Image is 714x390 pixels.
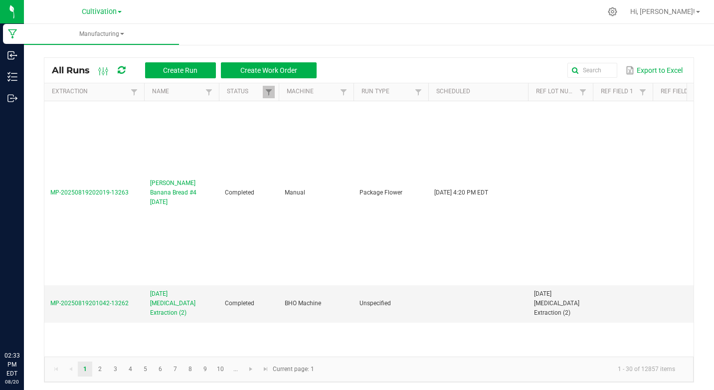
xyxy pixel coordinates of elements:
a: Filter [263,86,275,98]
a: ExtractionSortable [52,88,128,96]
a: Filter [637,86,649,98]
span: Create Run [163,66,197,74]
div: All Runs [52,62,324,79]
a: Go to the last page [258,362,273,377]
input: Search [567,63,617,78]
span: Cultivation [82,7,117,16]
span: Go to the last page [262,365,270,373]
a: Page 3 [108,362,123,377]
inline-svg: Inventory [7,72,17,82]
span: [DATE] [MEDICAL_DATA] Extraction (2) [534,290,579,316]
a: Manufacturing [24,24,179,45]
span: Unspecified [359,300,391,307]
span: [DATE] 4:20 PM EDT [434,189,488,196]
a: Filter [128,86,140,98]
iframe: Resource center [10,310,40,340]
a: Filter [412,86,424,98]
a: Run TypeSortable [361,88,412,96]
button: Create Work Order [221,62,317,78]
a: Filter [338,86,350,98]
kendo-pager-info: 1 - 30 of 12857 items [320,361,683,378]
a: Page 2 [93,362,107,377]
a: Page 7 [168,362,182,377]
span: [PERSON_NAME] Banana Bread #4 [DATE] [150,179,213,207]
a: Ref Field 1Sortable [601,88,636,96]
span: [DATE] [MEDICAL_DATA] Extraction (2) [150,289,213,318]
a: Filter [577,86,589,98]
a: Page 8 [183,362,197,377]
a: Page 6 [153,362,168,377]
inline-svg: Outbound [7,93,17,103]
span: Go to the next page [247,365,255,373]
kendo-pager: Current page: 1 [44,357,694,382]
a: ScheduledSortable [436,88,524,96]
a: Page 1 [78,362,92,377]
a: Go to the next page [244,362,258,377]
a: Page 11 [228,362,243,377]
a: NameSortable [152,88,202,96]
a: Ref Lot NumberSortable [536,88,576,96]
a: MachineSortable [287,88,337,96]
a: Page 9 [198,362,212,377]
span: Completed [225,189,254,196]
a: Page 10 [213,362,228,377]
inline-svg: Manufacturing [7,29,17,39]
span: MP-20250819201042-13262 [50,300,129,307]
span: BHO Machine [285,300,321,307]
span: Hi, [PERSON_NAME]! [630,7,695,15]
inline-svg: Inbound [7,50,17,60]
p: 02:33 PM EDT [4,351,19,378]
button: Create Run [145,62,216,78]
span: Manual [285,189,305,196]
span: Manufacturing [24,30,179,38]
a: Page 5 [138,362,153,377]
a: Filter [203,86,215,98]
div: Manage settings [606,7,619,16]
span: Package Flower [359,189,402,196]
span: Create Work Order [240,66,297,74]
span: Completed [225,300,254,307]
iframe: Resource center unread badge [29,309,41,321]
button: Export to Excel [623,62,685,79]
a: Page 4 [123,362,138,377]
a: StatusSortable [227,88,262,96]
p: 08/20 [4,378,19,386]
a: Ref Field 2Sortable [661,88,696,96]
span: MP-20250819202019-13263 [50,189,129,196]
